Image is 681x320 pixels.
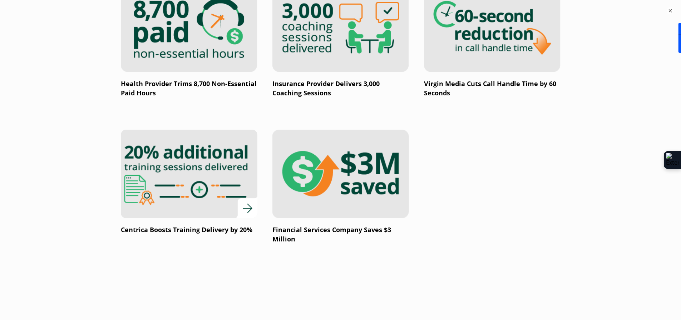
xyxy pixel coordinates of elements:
p: Health Provider Trims 8,700 Non-Essential Paid Hours [121,79,257,98]
p: Insurance Provider Delivers 3,000 Coaching Sessions [272,79,409,98]
a: Centrica Boosts Training Delivery by 20% [121,130,257,235]
p: Centrica Boosts Training Delivery by 20% [121,225,257,235]
a: Financial Services Company Saves $3 Million [272,130,409,244]
p: Financial Services Company Saves $3 Million [272,225,409,244]
p: Virgin Media Cuts Call Handle Time by 60 Seconds [424,79,561,98]
img: Extension Icon [666,153,679,167]
button: × [667,7,674,14]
